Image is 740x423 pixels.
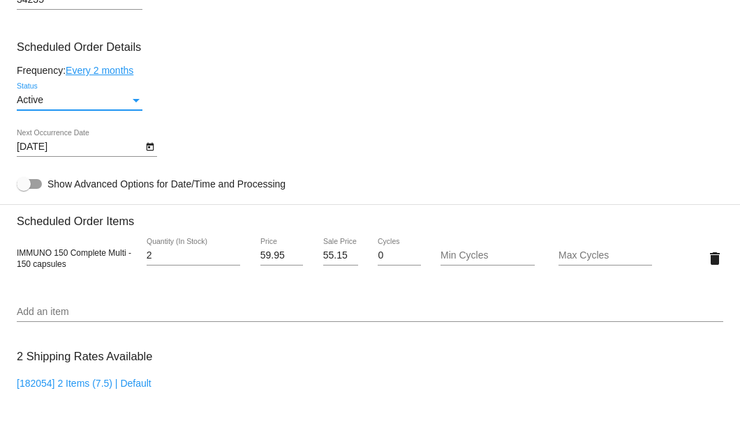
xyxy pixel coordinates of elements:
[17,94,43,105] span: Active
[17,40,723,54] h3: Scheduled Order Details
[260,250,303,261] input: Price
[17,307,723,318] input: Add an item
[17,141,142,153] input: Next Occurrence Date
[17,65,723,76] div: Frequency:
[17,204,723,228] h3: Scheduled Order Items
[558,250,652,261] input: Max Cycles
[323,250,358,261] input: Sale Price
[706,250,723,267] mat-icon: delete
[47,177,286,191] span: Show Advanced Options for Date/Time and Processing
[17,248,131,269] span: IMMUNO 150 Complete Multi - 150 capsules
[17,378,151,389] a: [182054] 2 Items (7.5) | Default
[66,65,133,76] a: Every 2 months
[441,250,534,261] input: Min Cycles
[17,341,152,371] h3: 2 Shipping Rates Available
[142,139,157,153] button: Open calendar
[17,95,142,106] mat-select: Status
[378,250,420,261] input: Cycles
[147,250,240,261] input: Quantity (In Stock)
